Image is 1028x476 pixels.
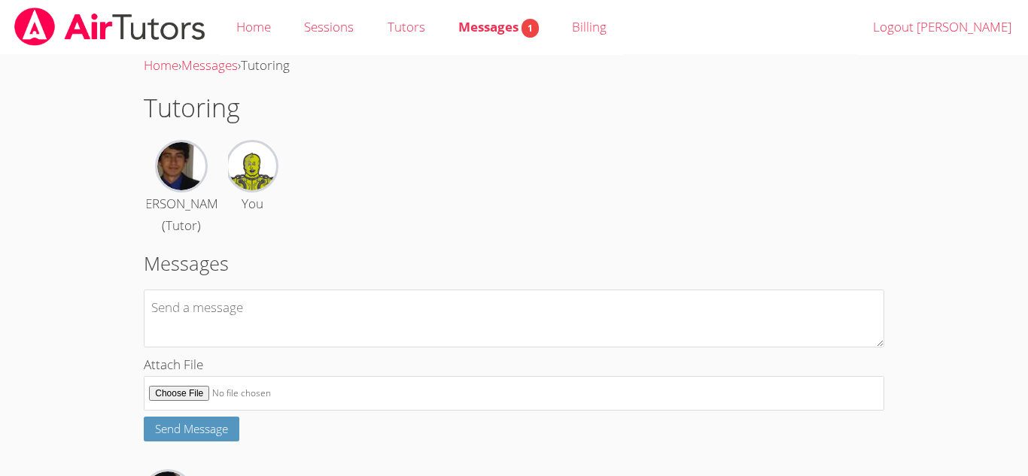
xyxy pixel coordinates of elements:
div: › › [144,55,884,77]
span: Tutoring [241,56,290,74]
button: Send Message [144,417,239,441]
a: Messages [181,56,238,74]
span: Attach File [144,356,203,373]
span: Messages [458,18,539,35]
img: Eblin David Lopez Ramirez [228,142,276,190]
img: Carlos Flores [157,142,205,190]
div: You [242,193,263,215]
h1: Tutoring [144,89,884,127]
a: Home [144,56,178,74]
h2: Messages [144,249,884,277]
span: Send Message [155,421,228,436]
img: airtutors_banner-c4298cdbf04f3fff15de1276eac7730deb9818008684d7c2e4769d2f7ddbe033.png [13,8,207,46]
span: 1 [522,19,539,38]
div: [PERSON_NAME] (Tutor) [134,193,229,237]
input: Attach File [144,376,884,411]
